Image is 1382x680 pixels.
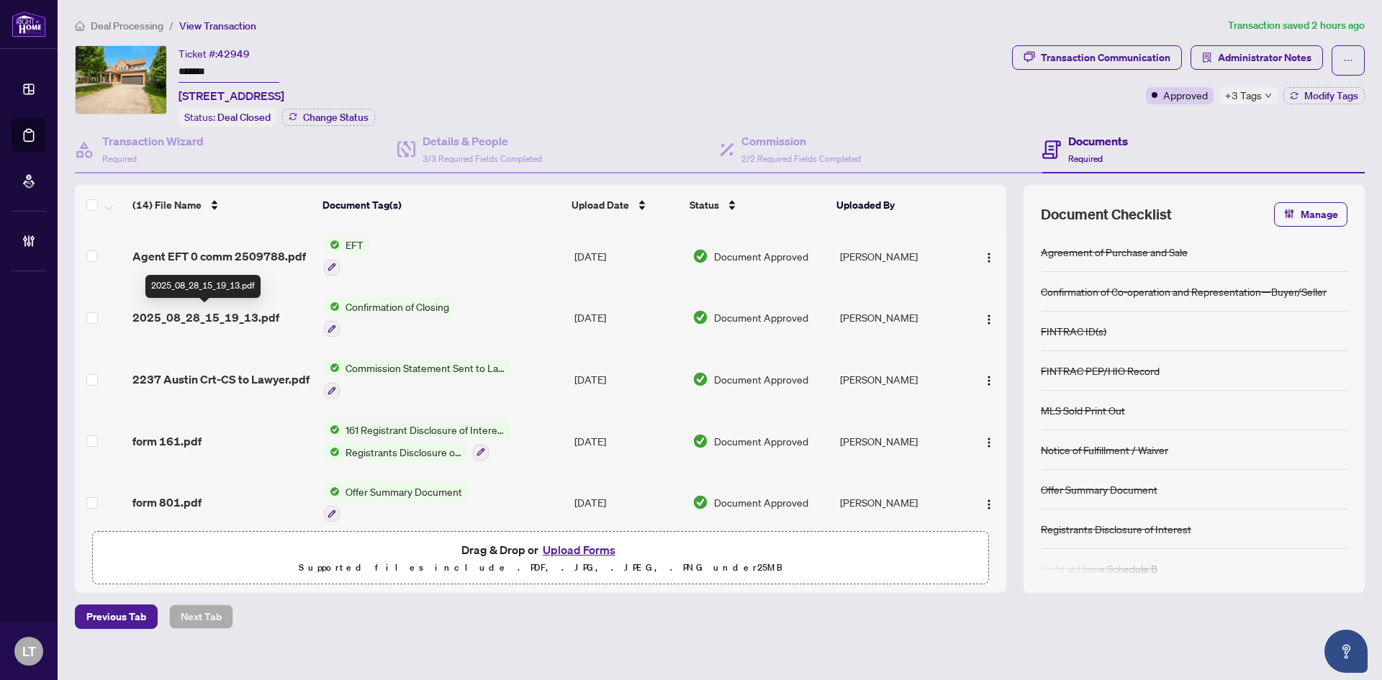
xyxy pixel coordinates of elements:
button: Previous Tab [75,604,158,629]
td: [DATE] [569,287,687,349]
button: Logo [977,245,1001,268]
img: Status Icon [324,422,340,438]
span: Previous Tab [86,605,146,628]
span: Required [102,153,137,164]
th: Document Tag(s) [317,185,566,225]
div: 2025_08_28_15_19_13.pdf [145,275,261,298]
span: form 801.pdf [132,494,202,511]
button: Status IconConfirmation of Closing [324,299,455,337]
span: View Transaction [179,19,256,32]
span: LT [22,641,36,661]
h4: Transaction Wizard [102,132,204,150]
span: Registrants Disclosure of Interest [340,444,467,460]
img: Logo [983,437,995,448]
button: Modify Tags [1283,87,1365,104]
span: 2/2 Required Fields Completed [741,153,861,164]
button: Status IconOffer Summary Document [324,484,468,522]
span: Document Approved [714,248,808,264]
img: IMG-W12217617_1.jpg [76,46,166,114]
img: Document Status [692,494,708,510]
span: EFT [340,237,369,253]
span: Document Approved [714,371,808,387]
span: 161 Registrant Disclosure of Interest - Disposition ofProperty [340,422,510,438]
th: Status [684,185,831,225]
button: Status IconCommission Statement Sent to Lawyer [324,360,510,399]
span: +3 Tags [1225,87,1262,104]
span: Approved [1163,87,1208,103]
div: MLS Sold Print Out [1041,402,1125,418]
h4: Commission [741,132,861,150]
button: Logo [977,491,1001,514]
img: Status Icon [324,299,340,314]
span: Upload Date [572,197,629,213]
button: Administrator Notes [1191,45,1323,70]
th: Upload Date [566,185,683,225]
span: form 161.pdf [132,432,202,450]
img: Logo [983,499,995,510]
span: Document Approved [714,433,808,449]
img: Logo [983,375,995,386]
td: [DATE] [569,410,687,472]
span: Drag & Drop or [461,540,620,559]
th: Uploaded By [831,185,960,225]
div: Confirmation of Co-operation and Representation—Buyer/Seller [1041,284,1327,299]
span: ellipsis [1343,55,1353,65]
span: Offer Summary Document [340,484,468,499]
div: Notice of Fulfillment / Waiver [1041,442,1168,458]
span: solution [1202,53,1212,63]
button: Manage [1274,202,1347,227]
li: / [169,17,173,34]
button: Upload Forms [538,540,620,559]
span: Confirmation of Closing [340,299,455,314]
img: Document Status [692,248,708,264]
img: Document Status [692,371,708,387]
span: [STREET_ADDRESS] [179,87,284,104]
button: Transaction Communication [1012,45,1182,70]
span: Status [690,197,719,213]
button: Change Status [282,109,375,126]
td: [PERSON_NAME] [834,225,965,287]
td: [PERSON_NAME] [834,287,965,349]
td: [DATE] [569,225,687,287]
span: 2025_08_28_15_19_13.pdf [132,309,279,326]
img: Status Icon [324,484,340,499]
span: Commission Statement Sent to Lawyer [340,360,510,376]
span: Document Approved [714,494,808,510]
span: (14) File Name [132,197,202,213]
img: Document Status [692,309,708,325]
button: Logo [977,368,1001,391]
img: Status Icon [324,237,340,253]
span: Drag & Drop orUpload FormsSupported files include .PDF, .JPG, .JPEG, .PNG under25MB [93,532,988,585]
span: Deal Closed [217,111,271,124]
span: Modify Tags [1304,91,1358,101]
span: Deal Processing [91,19,163,32]
span: Manage [1301,203,1338,226]
span: home [75,21,85,31]
img: Logo [983,252,995,263]
div: FINTRAC PEP/HIO Record [1041,363,1160,378]
p: Supported files include .PDF, .JPG, .JPEG, .PNG under 25 MB [101,559,980,576]
td: [DATE] [569,472,687,534]
span: 2237 Austin Crt-CS to Lawyer.pdf [132,371,310,388]
span: 3/3 Required Fields Completed [423,153,542,164]
div: Transaction Communication [1041,46,1170,69]
div: Registrants Disclosure of Interest [1041,521,1191,537]
button: Logo [977,430,1001,453]
td: [PERSON_NAME] [834,410,965,472]
img: Status Icon [324,444,340,460]
span: Required [1068,153,1103,164]
span: 42949 [217,47,250,60]
img: Status Icon [324,360,340,376]
div: Agreement of Purchase and Sale [1041,244,1188,260]
div: Status: [179,107,276,127]
th: (14) File Name [127,185,317,225]
span: Document Checklist [1041,204,1172,225]
span: Change Status [303,112,369,122]
button: Status IconEFT [324,237,369,276]
span: down [1265,92,1272,99]
div: Offer Summary Document [1041,481,1157,497]
img: Document Status [692,433,708,449]
h4: Details & People [423,132,542,150]
div: FINTRAC ID(s) [1041,323,1106,339]
h4: Documents [1068,132,1128,150]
